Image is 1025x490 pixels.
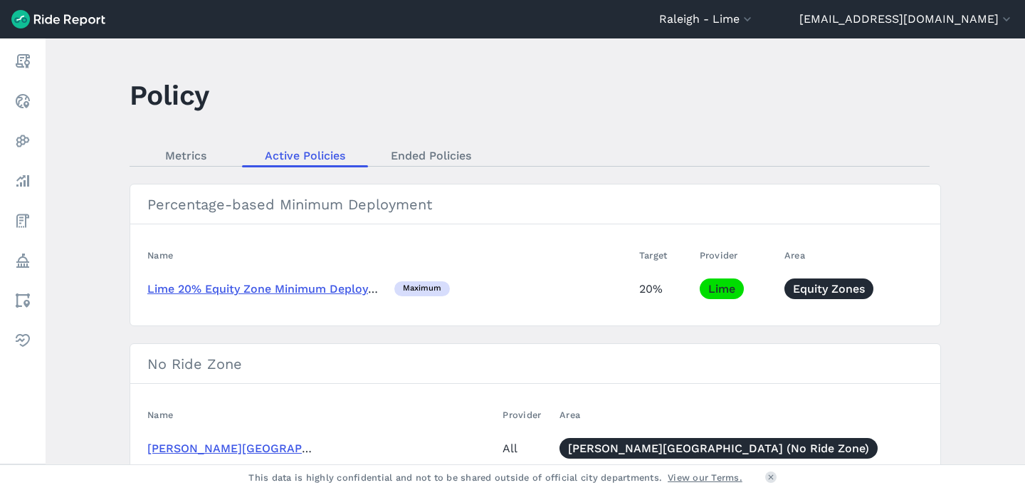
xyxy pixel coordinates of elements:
a: [PERSON_NAME][GEOGRAPHIC_DATA] (No Ride Zone) [147,442,448,455]
a: Health [10,328,36,353]
a: Fees [10,208,36,234]
img: Ride Report [11,10,105,28]
th: Name [147,241,634,269]
a: Metrics [130,145,242,166]
a: Policy [10,248,36,273]
a: Lime 20% Equity Zone Minimum Deployment [147,282,397,296]
div: maximum [394,281,450,297]
button: Raleigh - Lime [659,11,755,28]
a: Areas [10,288,36,313]
th: Area [779,241,923,269]
th: Area [554,401,923,429]
a: Analyze [10,168,36,194]
th: Provider [497,401,554,429]
a: Heatmaps [10,128,36,154]
th: Name [147,401,497,429]
h3: Percentage-based Minimum Deployment [130,184,940,224]
button: [EMAIL_ADDRESS][DOMAIN_NAME] [799,11,1014,28]
h1: Policy [130,75,209,115]
a: Ended Policies [368,145,494,166]
a: Report [10,48,36,74]
td: 20% [634,269,694,308]
h3: No Ride Zone [130,344,940,384]
a: Realtime [10,88,36,114]
a: Lime [700,278,744,299]
a: View our Terms. [668,471,742,484]
a: Equity Zones [784,278,873,299]
a: Active Policies [242,145,368,166]
a: [PERSON_NAME][GEOGRAPHIC_DATA] (No Ride Zone) [559,438,878,459]
div: All [503,438,548,459]
th: Provider [694,241,779,269]
th: Target [634,241,694,269]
